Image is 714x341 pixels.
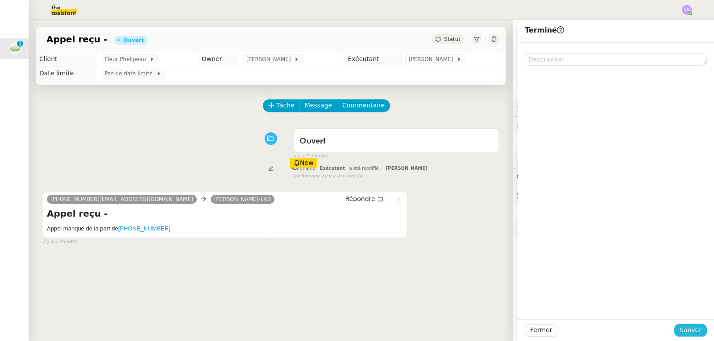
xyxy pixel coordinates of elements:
[17,41,23,47] nz-badge-sup: 1
[513,168,714,186] div: 💬Commentaires
[36,52,97,66] td: Client
[290,158,317,168] div: New
[325,173,362,180] span: il y a une minute
[276,100,295,111] span: Tâche
[517,120,575,131] span: 🔐
[345,194,375,203] span: Répondre
[517,102,563,112] span: ⚙️
[123,37,144,43] div: Ouvert
[342,100,385,111] span: Commentaire
[517,225,544,232] span: 🧴
[294,173,301,180] span: par
[104,55,149,64] span: Fleur Phelipeau
[47,224,404,233] h5: Appel manqué de la part de
[18,41,22,49] p: 1
[299,137,326,145] span: Ouvert
[104,69,156,78] span: Pas de date limite
[517,173,574,181] span: 💬
[294,152,328,160] span: il y a 2 minutes
[320,166,345,171] span: Exécutant
[386,166,428,171] span: [PERSON_NAME]
[349,166,382,171] span: a été modifié :
[409,55,457,64] span: [PERSON_NAME]
[305,100,332,111] span: Message
[342,194,386,204] button: Répondre
[513,150,714,168] div: ⏲️Tâches 0:00
[47,207,404,220] h4: Appel reçu -
[50,196,193,202] span: [PHONE_NUMBER][EMAIL_ADDRESS][DOMAIN_NAME]
[246,55,294,64] span: [PERSON_NAME]
[525,26,564,34] span: Terminé
[530,325,552,335] span: Fermer
[525,324,557,337] button: Fermer
[513,186,714,204] div: 🕵️Autres demandes en cours 2
[674,324,707,337] button: Sauver
[263,99,300,112] button: Tâche
[517,191,628,198] span: 🕵️
[294,166,315,171] span: Le champ
[513,117,714,134] div: 🔐Données client
[46,35,107,44] span: Appel reçu -
[36,66,97,81] td: Date limite
[513,99,714,116] div: ⚙️Procédures
[299,99,337,112] button: Message
[198,52,239,66] td: Owner
[337,99,390,112] button: Commentaire
[294,173,362,180] small: Romane V.
[444,36,461,42] span: Statut
[682,5,692,15] img: svg
[43,238,77,246] span: il y a 2 minutes
[118,225,170,232] a: [PHONE_NUMBER]
[513,220,714,238] div: 🧴Autres
[344,52,401,66] td: Exécutant
[517,155,578,162] span: ⏲️
[211,195,274,203] a: [PERSON_NAME]-LAB
[9,42,21,55] img: 7f9b6497-4ade-4d5b-ae17-2cbe23708554
[680,325,702,335] span: Sauver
